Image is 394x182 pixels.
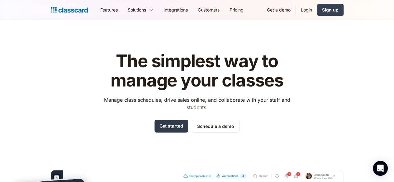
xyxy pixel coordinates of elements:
a: Pricing [225,3,249,17]
div: Solutions [123,3,159,17]
a: Logo [51,6,88,14]
div: Open Intercom Messenger [373,161,388,176]
a: Login [296,3,317,17]
a: Customers [193,3,225,17]
div: Solutions [128,7,146,13]
a: Integrations [159,3,193,17]
a: Sign up [317,4,344,16]
a: Features [95,3,123,17]
p: Manage class schedules, drive sales online, and collaborate with your staff and students. [98,96,296,111]
h1: The simplest way to manage your classes [98,52,296,90]
a: Schedule a demo [192,120,240,133]
a: Get started [154,120,188,133]
div: Sign up [322,7,339,13]
a: Get a demo [262,3,296,17]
